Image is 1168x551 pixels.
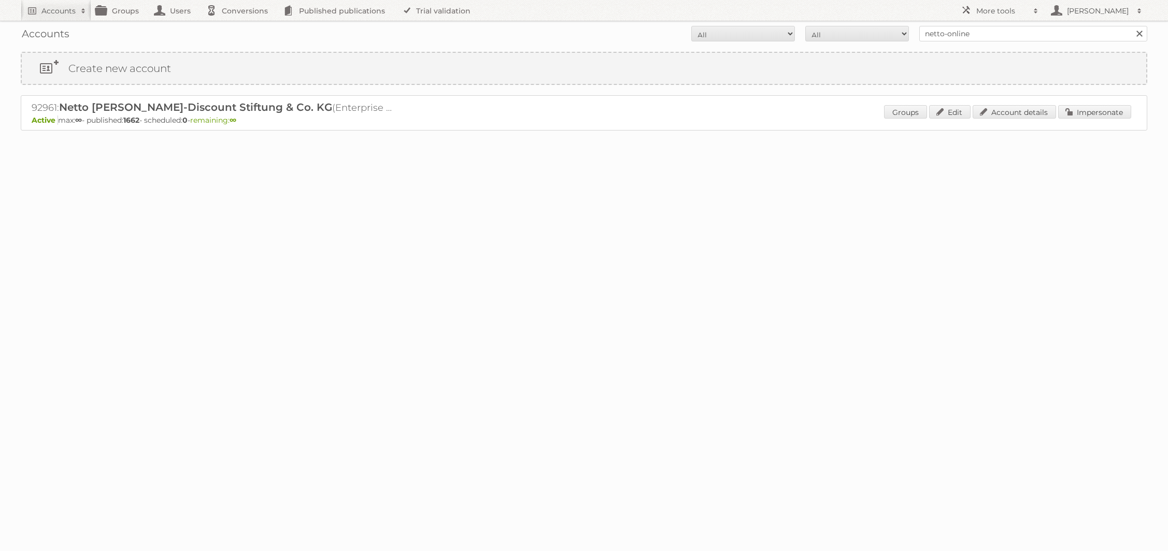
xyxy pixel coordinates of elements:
strong: ∞ [230,115,236,125]
span: Netto [PERSON_NAME]-Discount Stiftung & Co. KG [59,101,332,113]
p: max: - published: - scheduled: - [32,115,1136,125]
a: Edit [929,105,971,119]
h2: 92961: (Enterprise ∞) [32,101,394,114]
h2: More tools [976,6,1028,16]
a: Create new account [22,53,1146,84]
strong: ∞ [75,115,82,125]
a: Account details [973,105,1056,119]
h2: Accounts [41,6,76,16]
span: Active [32,115,58,125]
strong: 1662 [123,115,139,125]
a: Groups [884,105,927,119]
span: remaining: [190,115,236,125]
a: Impersonate [1058,105,1131,119]
strong: 0 [182,115,188,125]
h2: [PERSON_NAME] [1064,6,1132,16]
